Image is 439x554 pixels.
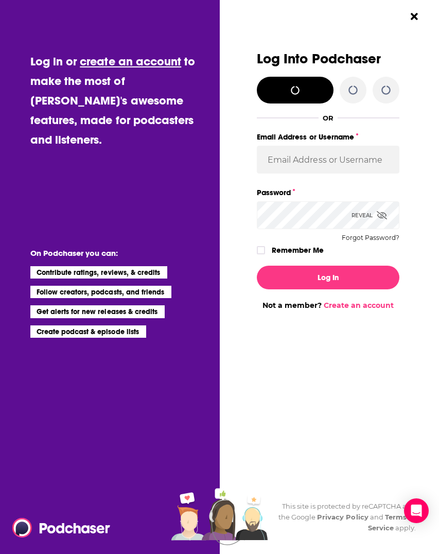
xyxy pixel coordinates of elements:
[324,301,394,310] a: Create an account
[368,513,416,532] a: Terms of Service
[12,518,102,538] a: Podchaser - Follow, Share and Rate Podcasts
[30,305,165,318] li: Get alerts for new releases & credits
[12,518,111,538] img: Podchaser - Follow, Share and Rate Podcasts
[352,201,387,229] div: Reveal
[257,186,399,199] label: Password
[317,513,368,521] a: Privacy Policy
[30,248,212,258] li: On Podchaser you can:
[272,244,324,257] label: Remember Me
[257,51,399,66] h3: Log Into Podchaser
[257,301,399,310] div: Not a member?
[30,286,172,298] li: Follow creators, podcasts, and friends
[404,498,429,523] div: Open Intercom Messenger
[273,501,416,533] div: This site is protected by reCAPTCHA and the Google and apply.
[342,234,399,241] button: Forgot Password?
[257,130,399,144] label: Email Address or Username
[323,114,333,122] div: OR
[257,266,399,289] button: Log In
[30,325,146,338] li: Create podcast & episode lists
[405,7,424,26] button: Close Button
[80,54,181,68] a: create an account
[257,146,399,174] input: Email Address or Username
[30,266,168,279] li: Contribute ratings, reviews, & credits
